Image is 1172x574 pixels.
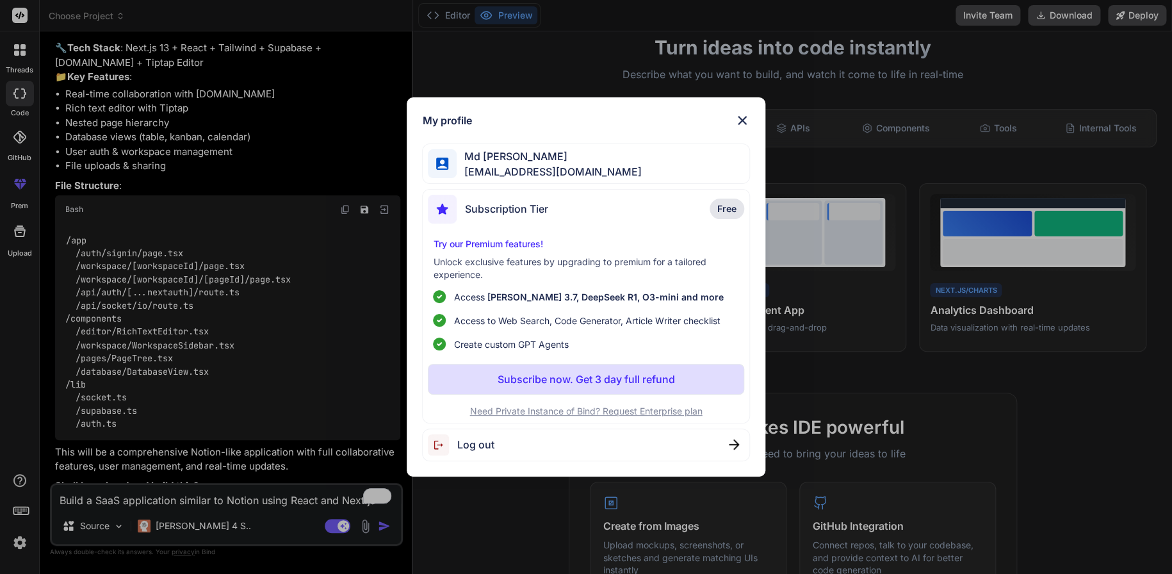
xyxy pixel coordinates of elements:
[464,201,548,217] span: Subscription Tier
[457,164,642,179] span: [EMAIL_ADDRESS][DOMAIN_NAME]
[457,149,642,164] span: Md [PERSON_NAME]
[428,405,744,418] p: Need Private Instance of Bind? Request Enterprise plan
[735,113,750,128] img: close
[433,238,738,250] p: Try our Premium features!
[428,434,457,455] img: logout
[433,314,446,327] img: checklist
[433,290,446,303] img: checklist
[453,314,720,327] span: Access to Web Search, Code Generator, Article Writer checklist
[497,372,674,387] p: Subscribe now. Get 3 day full refund
[729,439,739,450] img: close
[717,202,737,215] span: Free
[428,364,744,395] button: Subscribe now. Get 3 day full refund
[453,338,568,351] span: Create custom GPT Agents
[436,158,448,170] img: profile
[457,437,494,452] span: Log out
[453,290,723,304] p: Access
[422,113,471,128] h1: My profile
[433,338,446,350] img: checklist
[487,291,723,302] span: [PERSON_NAME] 3.7, DeepSeek R1, O3-mini and more
[433,256,738,281] p: Unlock exclusive features by upgrading to premium for a tailored experience.
[428,195,457,224] img: subscription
